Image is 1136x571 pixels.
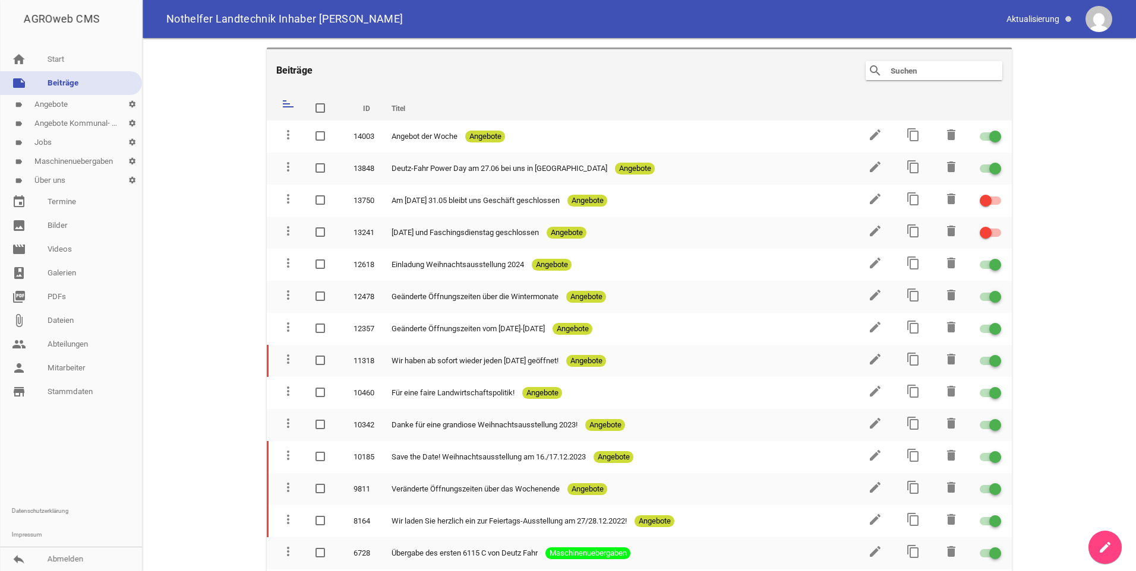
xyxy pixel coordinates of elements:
span: Angebote [585,419,625,431]
i: content_copy [906,320,920,334]
i: content_copy [906,448,920,462]
i: delete [944,384,958,398]
span: Danke für eine grandiose Weihnachtsausstellung 2023! [392,419,578,431]
span: Angebote [567,483,607,495]
i: edit [868,480,882,494]
a: edit [868,519,882,528]
td: 13848 [343,153,381,185]
i: people [12,337,26,351]
i: content_copy [906,416,920,430]
span: Angebote [553,323,592,335]
i: edit [868,544,882,559]
i: image [12,218,26,233]
i: edit [868,512,882,526]
i: more_vert [281,320,295,334]
i: content_copy [906,128,920,142]
i: delete [944,192,958,206]
i: content_copy [906,256,920,270]
span: Angebote [532,259,572,271]
span: Für eine faire Landwirtschaftspolitik! [392,387,515,399]
i: content_copy [906,480,920,494]
i: label [15,139,23,147]
a: edit [868,167,882,176]
i: delete [944,448,958,462]
span: Wir laden Sie herzlich ein zur Feiertags-Ausstellung am 27/28.12.2022! [392,515,627,527]
span: Angebote [547,227,586,239]
td: 11318 [343,345,381,377]
i: content_copy [906,512,920,526]
input: Suchen [889,64,984,78]
span: Angebote [615,163,655,175]
a: edit [868,551,882,560]
span: Angebot der Woche [392,131,457,142]
i: delete [944,160,958,174]
i: more_vert [281,544,295,559]
span: Save the Date! Weihnachtsausstellung am 16./17.12.2023 [392,451,586,463]
i: delete [944,352,958,366]
i: delete [944,256,958,270]
span: Nothelfer Landtechnik Inhaber [PERSON_NAME] [166,14,403,24]
a: edit [868,423,882,432]
span: Maschinenuebergaben [545,547,630,559]
i: delete [944,320,958,334]
i: settings [122,95,142,114]
span: Deutz-Fahr Power Day am 27.06 bei uns in [GEOGRAPHIC_DATA] [392,163,607,175]
i: edit [868,288,882,302]
i: edit [868,352,882,366]
i: more_vert [281,384,295,398]
td: 8164 [343,505,381,537]
span: Geänderte Öffnungszeiten vom [DATE]-[DATE] [392,323,545,335]
span: Übergabe des ersten 6115 C von Deutz Fahr [392,547,538,559]
i: delete [944,224,958,238]
i: settings [122,114,142,133]
i: edit [868,160,882,174]
td: 10460 [343,377,381,409]
i: label [15,101,23,109]
i: more_vert [281,352,295,366]
i: more_vert [281,256,295,270]
td: 12478 [343,281,381,313]
a: edit [868,295,882,304]
span: Angebote [566,355,606,367]
i: delete [944,416,958,430]
span: Veränderte Öffnungszeiten über das Wochenende [392,483,560,495]
a: edit [868,359,882,368]
i: content_copy [906,224,920,238]
i: content_copy [906,544,920,559]
i: content_copy [906,384,920,398]
a: edit [868,455,882,464]
i: settings [122,171,142,190]
span: Angebote [522,387,562,399]
i: label [15,158,23,166]
a: edit [868,231,882,240]
td: 13750 [343,185,381,217]
i: settings [122,152,142,171]
td: 12618 [343,249,381,281]
i: delete [944,544,958,559]
i: reply [12,552,26,566]
i: edit [868,320,882,334]
td: 9811 [343,473,381,505]
span: Angebote [635,515,674,527]
span: Geänderte Öffnungszeiten über die Wintermonate [392,291,558,303]
a: edit [868,391,882,400]
a: edit [868,135,882,144]
i: delete [944,128,958,142]
i: search [868,64,882,78]
i: content_copy [906,288,920,302]
i: person [12,361,26,375]
td: 14003 [343,120,381,153]
i: edit [868,192,882,206]
span: Angebote [567,195,607,207]
i: home [12,52,26,66]
a: edit [868,487,882,496]
i: more_vert [281,192,295,206]
a: edit [868,199,882,208]
i: edit [868,224,882,238]
h4: Beiträge [276,49,313,92]
i: more_vert [281,416,295,430]
i: more_vert [281,224,295,238]
i: content_copy [906,160,920,174]
i: picture_as_pdf [12,290,26,304]
i: edit [868,416,882,430]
